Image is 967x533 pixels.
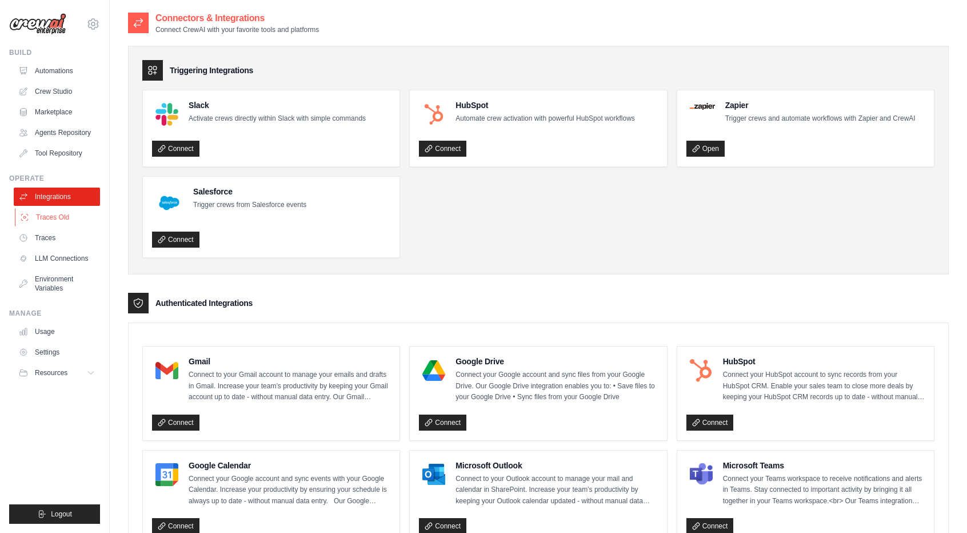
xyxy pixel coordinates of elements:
a: Settings [14,343,100,361]
img: Salesforce Logo [155,189,183,217]
a: Connect [152,232,199,248]
p: Automate crew activation with powerful HubSpot workflows [455,113,634,125]
a: Traces [14,229,100,247]
span: Logout [51,510,72,519]
h4: HubSpot [455,100,634,111]
a: Connect [152,141,199,157]
a: Crew Studio [14,82,100,101]
div: Build [9,48,100,57]
div: Operate [9,174,100,183]
a: Connect [686,415,734,431]
h4: Zapier [725,100,916,111]
p: Connect your Google account and sync events with your Google Calendar. Increase your productivity... [189,474,390,507]
h4: Slack [189,100,366,111]
h4: Gmail [189,356,390,367]
h4: Microsoft Outlook [455,460,657,471]
img: Logo [9,13,66,35]
a: Open [686,141,725,157]
img: HubSpot Logo [422,103,445,126]
h4: Microsoft Teams [723,460,925,471]
a: Connect [419,141,466,157]
p: Connect your Teams workspace to receive notifications and alerts in Teams. Stay connected to impo... [723,474,925,507]
img: Gmail Logo [155,359,178,382]
p: Activate crews directly within Slack with simple commands [189,113,366,125]
button: Resources [14,364,100,382]
a: Connect [152,415,199,431]
h4: HubSpot [723,356,925,367]
h2: Connectors & Integrations [155,11,319,25]
a: Usage [14,323,100,341]
img: Microsoft Teams Logo [690,463,713,486]
span: Resources [35,368,67,377]
a: Automations [14,62,100,80]
a: Connect [419,415,466,431]
p: Trigger crews from Salesforce events [193,200,306,211]
p: Connect CrewAI with your favorite tools and platforms [155,25,319,34]
a: Traces Old [15,208,101,226]
h4: Google Calendar [189,460,390,471]
img: Zapier Logo [690,103,715,110]
p: Connect your HubSpot account to sync records from your HubSpot CRM. Enable your sales team to clo... [723,369,925,403]
a: Tool Repository [14,144,100,162]
p: Connect your Google account and sync files from your Google Drive. Our Google Drive integration e... [455,369,657,403]
p: Connect to your Outlook account to manage your mail and calendar in SharePoint. Increase your tea... [455,474,657,507]
img: Slack Logo [155,103,178,126]
img: HubSpot Logo [690,359,713,382]
h3: Authenticated Integrations [155,297,253,309]
p: Connect to your Gmail account to manage your emails and drafts in Gmail. Increase your team’s pro... [189,369,390,403]
button: Logout [9,504,100,524]
img: Google Drive Logo [422,359,445,382]
h4: Salesforce [193,186,306,197]
a: Agents Repository [14,124,100,142]
div: Manage [9,309,100,318]
a: Environment Variables [14,270,100,297]
a: Integrations [14,188,100,206]
p: Trigger crews and automate workflows with Zapier and CrewAI [725,113,916,125]
h3: Triggering Integrations [170,65,253,76]
h4: Google Drive [455,356,657,367]
a: Marketplace [14,103,100,121]
img: Google Calendar Logo [155,463,178,486]
a: LLM Connections [14,249,100,268]
img: Microsoft Outlook Logo [422,463,445,486]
